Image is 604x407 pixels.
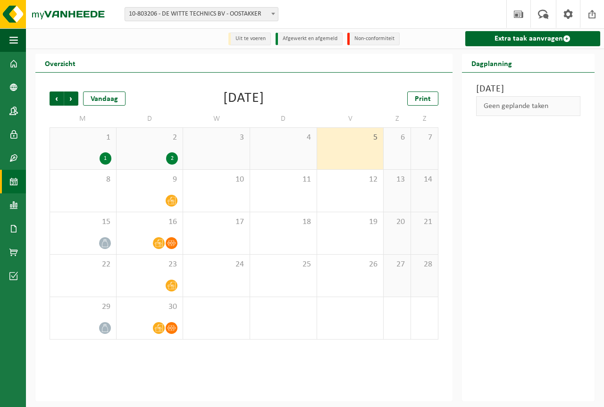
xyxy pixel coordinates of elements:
[322,217,379,227] span: 19
[322,133,379,143] span: 5
[322,259,379,270] span: 26
[223,91,264,106] div: [DATE]
[55,217,111,227] span: 15
[411,110,438,127] td: Z
[121,217,178,227] span: 16
[388,174,406,185] span: 13
[462,54,521,72] h2: Dagplanning
[384,110,411,127] td: Z
[166,152,178,165] div: 2
[347,33,400,45] li: Non-conformiteit
[322,174,379,185] span: 12
[55,174,111,185] span: 8
[416,133,433,143] span: 7
[188,174,245,185] span: 10
[188,133,245,143] span: 3
[188,259,245,270] span: 24
[121,133,178,143] span: 2
[465,31,600,46] a: Extra taak aanvragen
[183,110,250,127] td: W
[317,110,384,127] td: V
[55,259,111,270] span: 22
[50,110,117,127] td: M
[121,174,178,185] span: 9
[64,91,78,106] span: Volgende
[117,110,184,127] td: D
[228,33,271,45] li: Uit te voeren
[407,91,438,106] a: Print
[188,217,245,227] span: 17
[100,152,111,165] div: 1
[476,82,580,96] h3: [DATE]
[388,133,406,143] span: 6
[415,95,431,103] span: Print
[416,217,433,227] span: 21
[55,133,111,143] span: 1
[125,7,278,21] span: 10-803206 - DE WITTE TECHNICS BV - OOSTAKKER
[50,91,64,106] span: Vorige
[276,33,343,45] li: Afgewerkt en afgemeld
[35,54,85,72] h2: Overzicht
[416,174,433,185] span: 14
[125,8,278,21] span: 10-803206 - DE WITTE TECHNICS BV - OOSTAKKER
[83,91,126,106] div: Vandaag
[121,302,178,312] span: 30
[255,133,312,143] span: 4
[388,217,406,227] span: 20
[255,259,312,270] span: 25
[476,96,580,116] div: Geen geplande taken
[416,259,433,270] span: 28
[388,259,406,270] span: 27
[250,110,317,127] td: D
[121,259,178,270] span: 23
[255,217,312,227] span: 18
[255,174,312,185] span: 11
[55,302,111,312] span: 29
